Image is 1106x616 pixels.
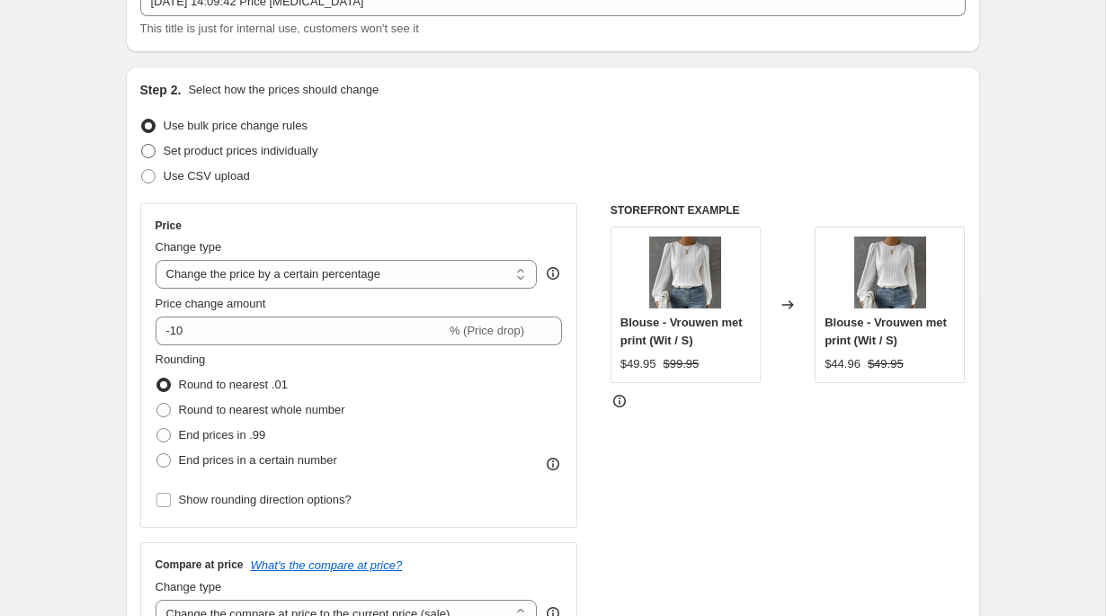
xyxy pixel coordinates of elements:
[179,453,337,467] span: End prices in a certain number
[188,81,379,99] p: Select how the prices should change
[140,81,182,99] h2: Step 2.
[825,316,947,347] span: Blouse - Vrouwen met print (Wit / S)
[251,558,403,572] button: What's the compare at price?
[164,144,318,157] span: Set product prices individually
[179,493,352,506] span: Show rounding direction options?
[140,22,419,35] span: This title is just for internal use, customers won't see it
[156,317,446,345] input: -15
[450,324,524,337] span: % (Price drop)
[825,355,861,373] div: $44.96
[156,297,266,310] span: Price change amount
[611,203,966,218] h6: STOREFRONT EXAMPLE
[620,316,743,347] span: Blouse - Vrouwen met print (Wit / S)
[156,558,244,572] h3: Compare at price
[164,169,250,183] span: Use CSV upload
[854,237,926,308] img: 694925139928382_image_1_80x.jpg
[179,378,288,391] span: Round to nearest .01
[620,355,656,373] div: $49.95
[156,580,222,594] span: Change type
[164,119,308,132] span: Use bulk price change rules
[664,355,700,373] strike: $99.95
[544,264,562,282] div: help
[156,219,182,233] h3: Price
[179,403,345,416] span: Round to nearest whole number
[156,353,206,366] span: Rounding
[649,237,721,308] img: 694925139928382_image_1_80x.jpg
[868,355,904,373] strike: $49.95
[156,240,222,254] span: Change type
[179,428,266,442] span: End prices in .99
